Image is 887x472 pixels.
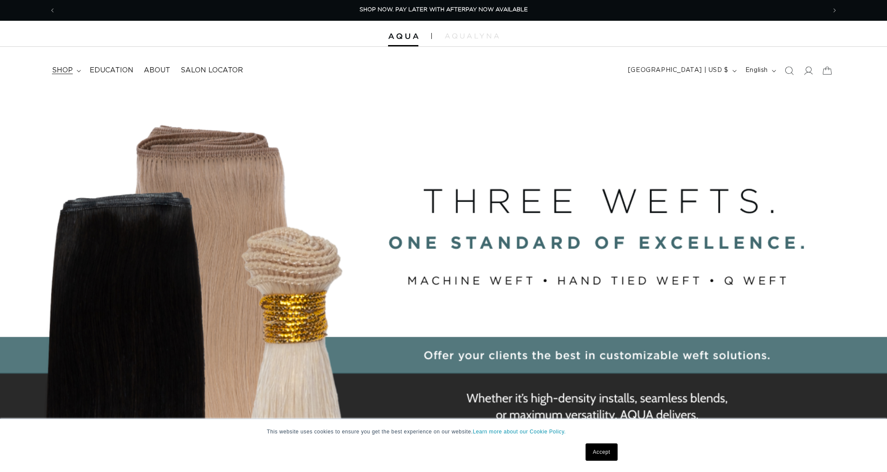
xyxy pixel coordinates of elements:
a: Learn more about our Cookie Policy. [473,429,566,435]
a: Education [84,61,139,80]
summary: Search [780,61,799,80]
img: aqualyna.com [445,33,499,39]
span: Education [90,66,133,75]
p: This website uses cookies to ensure you get the best experience on our website. [267,428,620,436]
span: SHOP NOW. PAY LATER WITH AFTERPAY NOW AVAILABLE [359,7,528,13]
button: English [740,62,780,79]
span: Salon Locator [181,66,243,75]
a: About [139,61,175,80]
img: Aqua Hair Extensions [388,33,418,39]
a: Accept [586,443,618,461]
span: English [745,66,768,75]
button: [GEOGRAPHIC_DATA] | USD $ [623,62,740,79]
a: Salon Locator [175,61,248,80]
span: [GEOGRAPHIC_DATA] | USD $ [628,66,728,75]
button: Previous announcement [43,2,62,19]
summary: shop [47,61,84,80]
button: Next announcement [825,2,844,19]
span: shop [52,66,73,75]
span: About [144,66,170,75]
